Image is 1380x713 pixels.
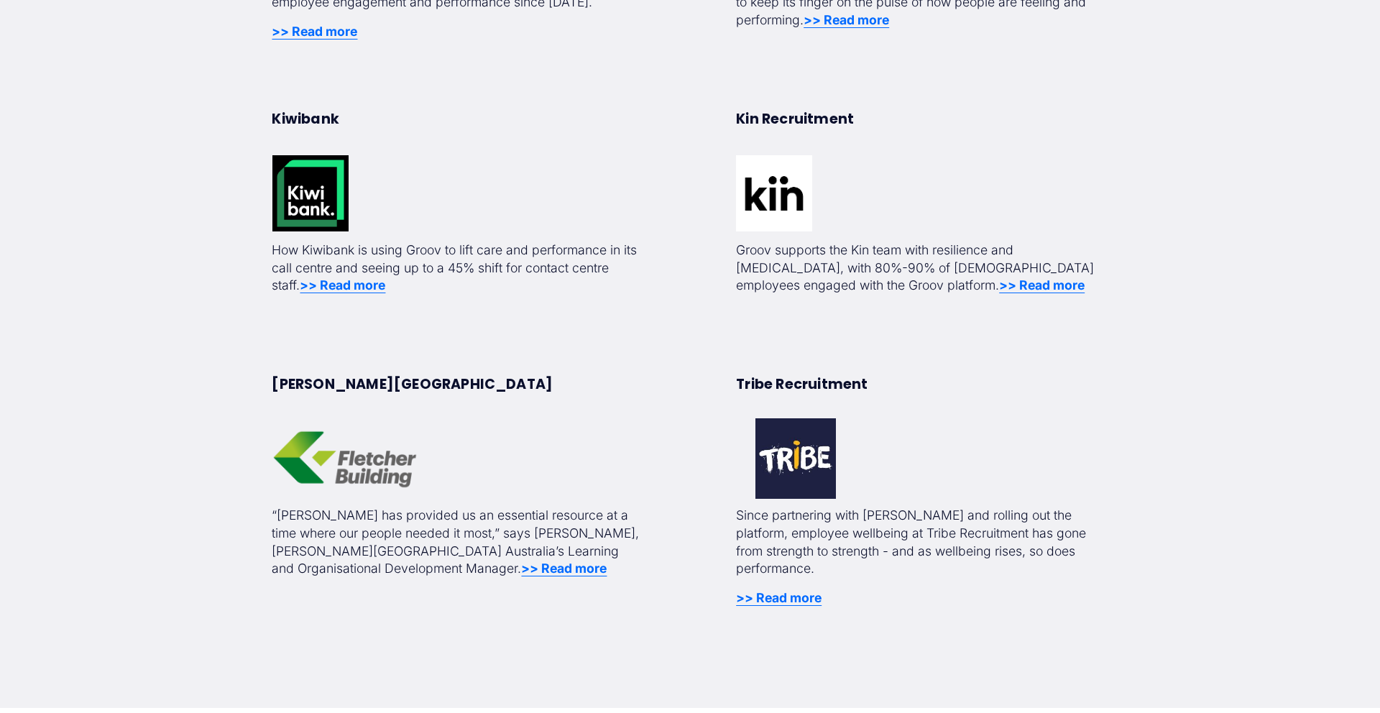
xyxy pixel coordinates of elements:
[272,507,643,578] p: “[PERSON_NAME] has provided us an essential resource at a time where our people needed it most,” ...
[272,374,553,394] strong: [PERSON_NAME][GEOGRAPHIC_DATA]
[736,507,1108,578] p: Since partnering with [PERSON_NAME] and rolling out the platform, employee wellbeing at Tribe Rec...
[736,590,822,605] a: >> Read more
[300,277,385,293] a: >> Read more
[521,561,607,576] a: >> Read more
[999,277,1085,293] a: >> Read more
[736,109,854,129] strong: Kin Recruitment
[804,12,889,27] a: >> Read more
[272,109,339,129] strong: Kiwibank
[736,374,868,394] strong: Tribe Recruitment
[736,241,1108,295] p: Groov supports the Kin team with resilience and [MEDICAL_DATA], with 80%-90% of [DEMOGRAPHIC_DATA...
[272,241,643,295] p: How Kiwibank is using Groov to lift care and performance in its call centre and seeing up to a 45...
[272,24,357,39] a: >> Read more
